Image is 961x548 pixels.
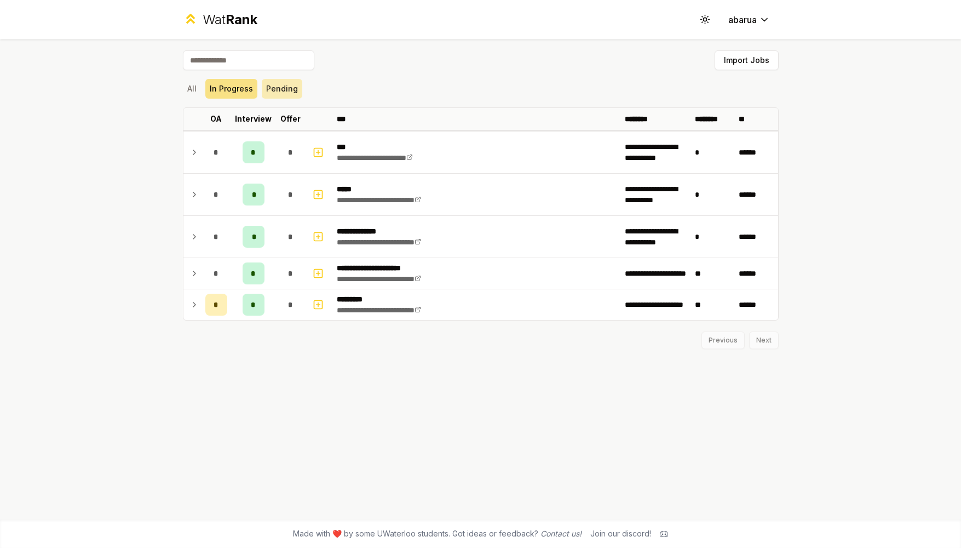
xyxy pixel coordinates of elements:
[293,528,582,539] span: Made with ❤️ by some UWaterloo students. Got ideas or feedback?
[715,50,779,70] button: Import Jobs
[205,79,257,99] button: In Progress
[280,113,301,124] p: Offer
[590,528,651,539] div: Join our discord!
[235,113,272,124] p: Interview
[183,79,201,99] button: All
[720,10,779,30] button: abarua
[226,12,257,27] span: Rank
[210,113,222,124] p: OA
[728,13,757,26] span: abarua
[262,79,302,99] button: Pending
[540,529,582,538] a: Contact us!
[183,11,258,28] a: WatRank
[203,11,257,28] div: Wat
